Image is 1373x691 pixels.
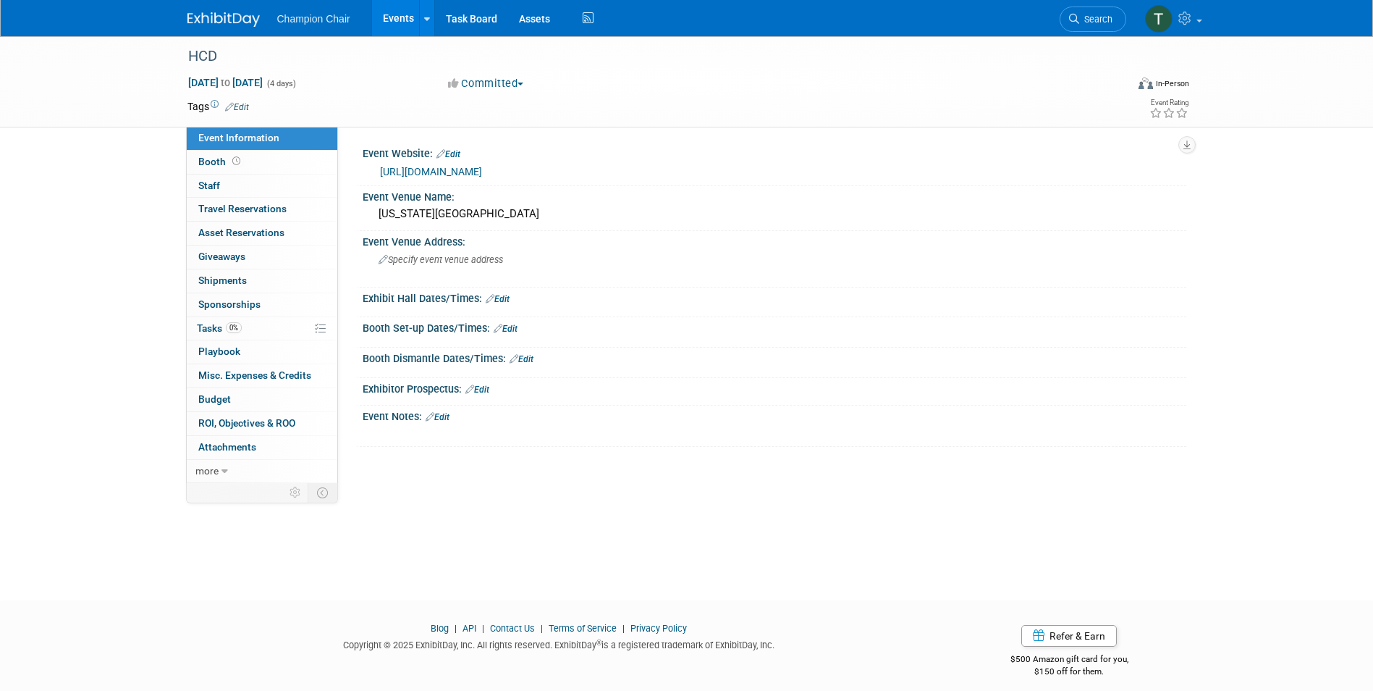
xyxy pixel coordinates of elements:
[490,623,535,634] a: Contact Us
[277,13,350,25] span: Champion Chair
[219,77,232,88] span: to
[187,76,263,89] span: [DATE] [DATE]
[187,12,260,27] img: ExhibitDay
[380,166,482,177] a: [URL][DOMAIN_NAME]
[198,393,231,405] span: Budget
[187,364,337,388] a: Misc. Expenses & Credits
[462,623,476,634] a: API
[198,251,245,262] span: Giveaways
[549,623,617,634] a: Terms of Service
[363,186,1186,204] div: Event Venue Name:
[198,441,256,453] span: Attachments
[308,483,337,502] td: Toggle Event Tabs
[1041,75,1190,97] div: Event Format
[198,203,287,214] span: Travel Reservations
[229,156,243,167] span: Booth not reserved yet
[443,76,529,91] button: Committed
[225,102,249,112] a: Edit
[379,254,503,265] span: Specify event venue address
[436,149,460,159] a: Edit
[187,222,337,245] a: Asset Reservations
[426,412,449,422] a: Edit
[187,269,337,293] a: Shipments
[198,369,311,381] span: Misc. Expenses & Credits
[1149,99,1188,106] div: Event Rating
[187,635,931,652] div: Copyright © 2025 ExhibitDay, Inc. All rights reserved. ExhibitDay is a registered trademark of Ex...
[952,644,1186,677] div: $500 Amazon gift card for you,
[187,99,249,114] td: Tags
[363,378,1186,397] div: Exhibitor Prospectus:
[198,298,261,310] span: Sponsorships
[187,246,337,269] a: Giveaways
[363,406,1186,424] div: Event Notes:
[197,322,242,334] span: Tasks
[187,340,337,364] a: Playbook
[198,227,284,238] span: Asset Reservations
[226,322,242,333] span: 0%
[187,175,337,198] a: Staff
[187,198,337,221] a: Travel Reservations
[363,288,1186,306] div: Exhibit Hall Dates/Times:
[478,623,488,634] span: |
[1155,78,1189,89] div: In-Person
[187,460,337,483] a: more
[510,354,533,364] a: Edit
[486,294,510,304] a: Edit
[187,412,337,435] a: ROI, Objectives & ROO
[596,639,601,647] sup: ®
[183,43,1104,70] div: HCD
[187,388,337,411] a: Budget
[195,465,219,477] span: more
[431,623,449,634] a: Blog
[266,79,296,88] span: (4 days)
[1138,78,1153,89] img: Format-Inperson.png
[630,623,687,634] a: Privacy Policy
[198,180,220,191] span: Staff
[1060,7,1126,32] a: Search
[187,127,337,150] a: Event Information
[187,436,337,459] a: Attachments
[363,317,1186,336] div: Booth Set-up Dates/Times:
[451,623,460,634] span: |
[198,275,247,286] span: Shipments
[198,156,243,167] span: Booth
[187,293,337,317] a: Sponsorships
[363,231,1186,249] div: Event Venue Address:
[465,385,489,395] a: Edit
[952,666,1186,678] div: $150 off for them.
[537,623,546,634] span: |
[198,132,279,143] span: Event Information
[619,623,628,634] span: |
[363,143,1186,162] div: Event Website:
[363,348,1186,367] div: Booth Dismantle Dates/Times:
[373,203,1175,225] div: [US_STATE][GEOGRAPHIC_DATA]
[187,317,337,340] a: Tasks0%
[494,324,517,334] a: Edit
[283,483,308,502] td: Personalize Event Tab Strip
[198,417,295,429] span: ROI, Objectives & ROO
[198,345,240,357] span: Playbook
[1079,14,1112,25] span: Search
[1021,625,1117,647] a: Refer & Earn
[1145,5,1173,33] img: Tara Bauer
[187,151,337,174] a: Booth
